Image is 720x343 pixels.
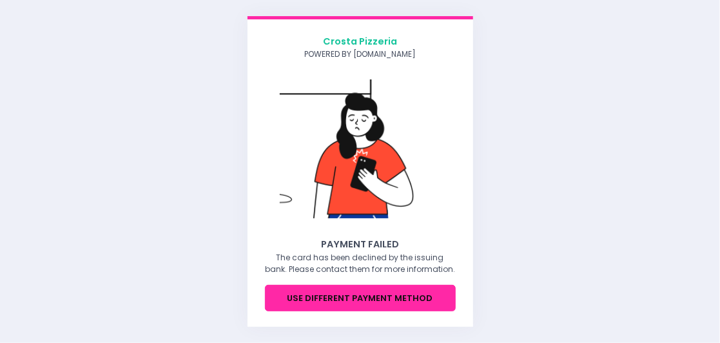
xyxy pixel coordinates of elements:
div: Payment Failed [265,238,456,252]
div: powered by [DOMAIN_NAME] [304,48,417,60]
div: The card has been declined by the issuing bank. Please contact them for more information. [265,238,456,311]
button: Use different payment method [265,285,456,311]
img: image [280,79,441,218]
a: Crosta Pizzeria [304,35,417,49]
